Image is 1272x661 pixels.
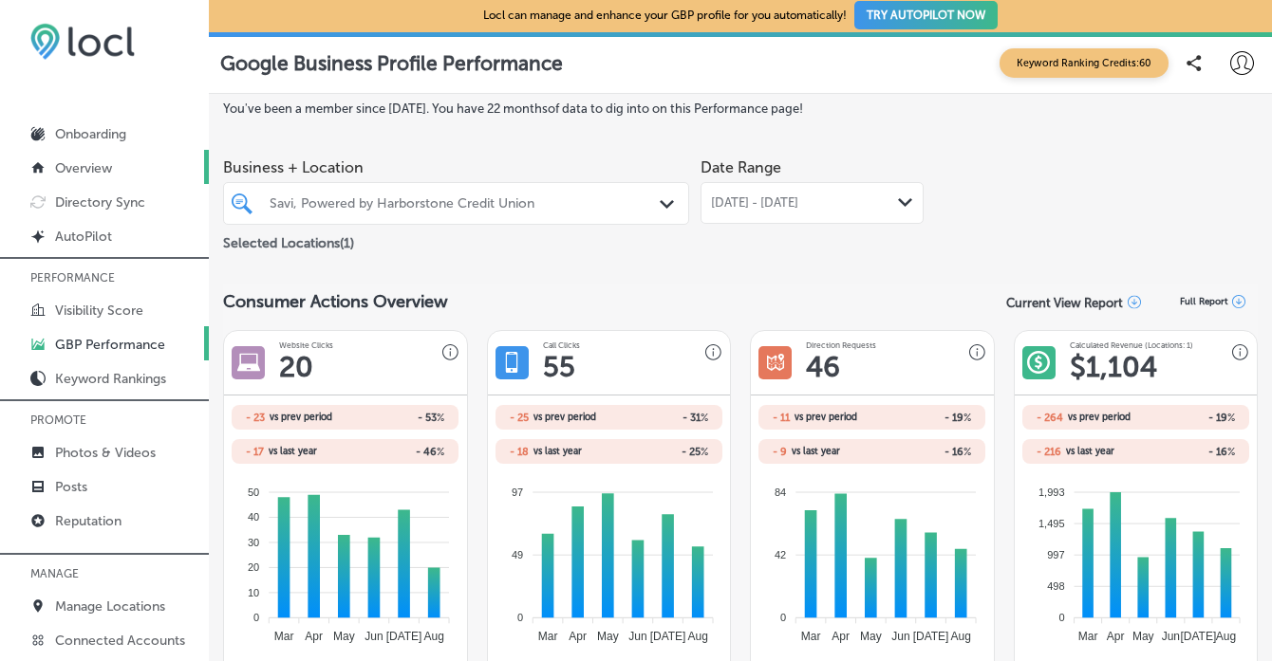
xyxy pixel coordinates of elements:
p: Directory Sync [55,194,145,211]
div: Domain Overview [72,112,170,124]
span: vs last year [269,447,317,456]
tspan: 0 [1058,612,1064,623]
p: Overview [55,160,112,176]
img: logo_orange.svg [30,30,46,46]
p: AutoPilot [55,229,112,245]
tspan: Mar [1078,630,1098,643]
span: % [437,412,444,424]
tspan: May [597,630,619,643]
span: vs last year [1066,447,1114,456]
tspan: May [333,630,355,643]
h3: Direction Requests [806,340,876,350]
h2: - 9 [773,446,787,458]
span: Consumer Actions Overview [223,291,448,312]
span: vs last year [533,447,582,456]
p: GBP Performance [55,337,165,353]
tspan: 0 [254,612,260,623]
h1: 20 [279,350,313,384]
span: vs prev period [1068,413,1131,422]
tspan: 1,495 [1038,518,1065,529]
h3: Calculated Revenue (Locations: 1) [1070,340,1193,350]
h3: Call Clicks [543,340,580,350]
img: 6efc1275baa40be7c98c3b36c6bfde44.png [30,23,135,60]
span: % [1227,412,1235,424]
p: Photos & Videos [55,445,156,461]
p: Posts [55,479,87,495]
p: Connected Accounts [55,633,185,649]
span: % [437,446,444,458]
h2: - 19 [1135,412,1234,424]
span: % [1227,446,1235,458]
tspan: Mar [538,630,558,643]
h2: - 264 [1037,412,1063,424]
img: tab_keywords_by_traffic_grey.svg [189,110,204,125]
img: tab_domain_overview_orange.svg [51,110,66,125]
span: Keyword Ranking Credits: 60 [1000,48,1169,78]
span: vs prev period [533,413,596,422]
tspan: 97 [512,487,523,498]
p: Manage Locations [55,598,165,615]
tspan: Apr [1107,630,1125,643]
h2: - 31 [608,412,707,424]
h2: - 17 [246,446,264,458]
tspan: [DATE] [913,630,949,643]
h2: - 11 [773,412,790,424]
p: Visibility Score [55,303,143,319]
p: Current View Report [1006,295,1123,309]
label: Date Range [701,158,781,176]
h2: - 25 [608,446,707,458]
h2: - 53 [346,412,444,424]
tspan: Jun [365,630,383,643]
tspan: 50 [248,487,259,498]
h2: - 16 [872,446,971,458]
tspan: 30 [248,537,259,548]
p: Onboarding [55,126,126,142]
h1: 55 [543,350,575,384]
tspan: Aug [687,630,707,643]
p: Selected Locations ( 1 ) [223,228,354,251]
tspan: 40 [248,511,259,523]
span: vs last year [792,447,840,456]
p: Google Business Profile Performance [220,51,563,75]
div: Keywords by Traffic [210,112,320,124]
tspan: Aug [424,630,444,643]
span: vs prev period [795,413,857,422]
p: Keyword Rankings [55,371,166,387]
img: website_grey.svg [30,49,46,64]
h2: - 25 [510,412,529,424]
h2: - 18 [510,446,529,458]
div: Domain: [DOMAIN_NAME] [49,49,209,64]
tspan: Apr [832,630,851,643]
h2: - 16 [1135,446,1234,458]
label: You've been a member since [DATE] . You have 22 months of data to dig into on this Performance page! [223,101,1258,116]
tspan: May [1132,630,1154,643]
tspan: Jun [1162,630,1180,643]
p: Reputation [55,513,122,529]
tspan: Apr [569,630,587,643]
span: Business + Location [223,158,689,176]
tspan: May [860,630,882,643]
span: [DATE] - [DATE] [711,195,798,211]
h2: - 46 [346,446,444,458]
tspan: Jun [892,630,910,643]
tspan: 49 [512,549,523,560]
tspan: 1,993 [1038,487,1065,498]
div: v 4.0.25 [53,30,93,46]
h1: $ 1,104 [1070,350,1157,384]
span: Full Report [1180,296,1227,307]
tspan: Aug [1216,630,1236,643]
tspan: [DATE] [650,630,686,643]
tspan: [DATE] [386,630,422,643]
tspan: Jun [628,630,646,643]
tspan: [DATE] [1180,630,1216,643]
tspan: 0 [781,612,787,623]
span: vs prev period [270,413,332,422]
h2: - 19 [872,412,971,424]
span: % [701,446,708,458]
tspan: 20 [248,561,259,573]
h2: - 23 [246,412,265,424]
button: TRY AUTOPILOT NOW [854,1,998,29]
span: % [963,446,971,458]
tspan: Mar [801,630,821,643]
tspan: Mar [274,630,294,643]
